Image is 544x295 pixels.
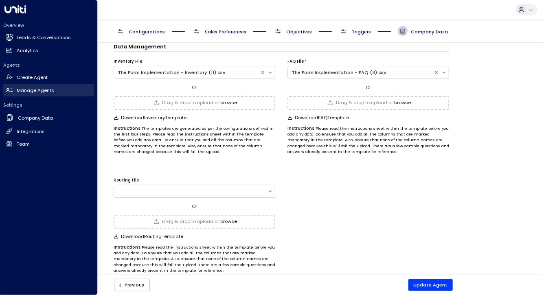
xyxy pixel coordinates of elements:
a: Create Agent [3,72,94,84]
button: browse [221,100,237,105]
p: The templates are generated as per the configurations defined in the first four steps. Please rea... [114,126,275,155]
p: Please read the instructions sheet within the template before you add any data. Do ensure that yo... [287,126,449,155]
h2: Analytics [17,47,38,54]
label: FAQ File [287,59,304,64]
h2: Team [17,141,30,148]
h2: Company Data [18,115,53,122]
h2: Manage Agents [17,87,54,94]
div: The Farm Implementation - Inventory (11).csv [118,69,256,76]
p: Please read the instructions sheet within the template before you add any data. Do ensure that yo... [114,245,275,274]
b: Instructions: [114,126,142,131]
button: Update Agent [408,279,453,291]
a: Manage Agents [3,84,94,96]
span: Drag & drop to upload or [336,101,393,105]
div: The Farm Implementation - FAQ (3).csv [292,69,430,76]
b: Instructions: [287,126,316,131]
span: Objectives [286,28,312,35]
span: Company Data [411,28,448,35]
a: Company Data [3,111,94,125]
b: Instructions: [114,245,142,250]
a: Team [3,138,94,150]
button: Previous [114,279,150,291]
span: Or [192,203,197,210]
button: browse [221,219,237,224]
span: Download Inventory Template [121,115,186,120]
span: Or [192,84,197,91]
h2: Integrations [17,128,45,135]
button: DownloadInventoryTemplate [114,115,186,120]
span: Download Routing Template [121,234,183,239]
label: Routing File [114,177,139,183]
a: Leads & Conversations [3,32,94,44]
span: Download FAQ Template [295,115,349,120]
button: DownloadRoutingTemplate [114,234,183,239]
h2: Overview [3,22,94,28]
button: browse [395,100,411,105]
h2: Agents [3,62,94,68]
span: Sales Preferences [205,28,246,35]
h2: Settings [3,102,94,108]
a: Analytics [3,44,94,57]
h2: Create Agent [17,74,48,81]
span: Or [366,84,371,91]
button: DownloadFAQTemplate [287,115,349,120]
span: Drag & drop to upload or [162,219,219,224]
span: Triggers [352,28,371,35]
span: Drag & drop to upload or [162,101,219,105]
h2: Leads & Conversations [17,34,71,41]
span: Configurations [129,28,165,35]
label: Inventory File [114,59,142,64]
h3: Data Management [114,43,449,52]
a: Integrations [3,125,94,138]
